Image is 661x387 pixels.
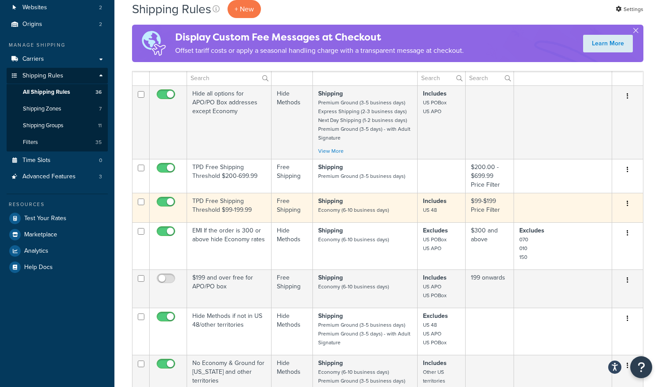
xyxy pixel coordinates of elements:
[99,4,102,11] span: 2
[132,25,175,62] img: duties-banner-06bc72dcb5fe05cb3f9472aba00be2ae8eb53ab6f0d8bb03d382ba314ac3c341.png
[7,243,108,259] a: Analytics
[7,152,108,169] li: Time Slots
[99,105,102,113] span: 7
[519,226,544,235] strong: Excludes
[99,21,102,28] span: 2
[187,159,272,193] td: TPD Free Shipping Threshold $200-699.99
[466,269,514,308] td: 199 onwards
[318,321,410,346] small: Premium Ground (3-5 business days) Premium Ground (3-5 days) - with Adult Signature
[423,226,448,235] strong: Excludes
[318,283,389,291] small: Economy (6-10 business days)
[7,134,108,151] a: Filters 35
[466,193,514,222] td: $99-$199 Price Filter
[7,227,108,243] a: Marketplace
[423,99,447,115] small: US POBox US APO
[519,236,528,261] small: 070 010 150
[175,30,464,44] h4: Display Custom Fee Messages at Checkout
[272,193,313,222] td: Free Shipping
[466,159,514,193] td: $200.00 - $699.99 Price Filter
[423,311,448,321] strong: Excludes
[24,215,66,222] span: Test Your Rates
[187,70,271,85] input: Search
[187,269,272,308] td: $199 and over free for APO/PO box
[583,35,633,52] a: Learn More
[423,321,447,346] small: US 48 US APO US POBox
[132,0,211,18] h1: Shipping Rules
[24,247,48,255] span: Analytics
[7,101,108,117] li: Shipping Zones
[423,206,437,214] small: US 48
[272,308,313,355] td: Hide Methods
[466,70,514,85] input: Search
[22,4,47,11] span: Websites
[7,201,108,208] div: Resources
[7,68,108,84] a: Shipping Rules
[616,3,643,15] a: Settings
[318,311,343,321] strong: Shipping
[7,118,108,134] a: Shipping Groups 11
[7,152,108,169] a: Time Slots 0
[99,157,102,164] span: 0
[272,269,313,308] td: Free Shipping
[187,222,272,269] td: EMI If the order is 300 or above hide Economy rates
[7,169,108,185] a: Advanced Features 3
[272,222,313,269] td: Hide Methods
[7,134,108,151] li: Filters
[22,55,44,63] span: Carriers
[318,236,389,243] small: Economy (6-10 business days)
[318,196,343,206] strong: Shipping
[7,84,108,100] a: All Shipping Rules 36
[7,101,108,117] a: Shipping Zones 7
[318,147,344,155] a: View More
[7,118,108,134] li: Shipping Groups
[272,85,313,159] td: Hide Methods
[423,273,447,282] strong: Includes
[318,162,343,172] strong: Shipping
[24,231,57,239] span: Marketplace
[95,139,102,146] span: 35
[7,210,108,226] a: Test Your Rates
[7,259,108,275] a: Help Docs
[318,99,410,142] small: Premium Ground (3-5 business days) Express Shipping (2-3 business days) Next Day Shipping (1-2 bu...
[23,122,63,129] span: Shipping Groups
[24,264,53,271] span: Help Docs
[7,16,108,33] li: Origins
[318,358,343,368] strong: Shipping
[423,236,447,252] small: US POBox US APO
[318,273,343,282] strong: Shipping
[23,139,38,146] span: Filters
[23,105,61,113] span: Shipping Zones
[418,70,465,85] input: Search
[423,283,447,299] small: US APO US POBox
[7,68,108,151] li: Shipping Rules
[318,172,405,180] small: Premium Ground (3-5 business days)
[7,16,108,33] a: Origins 2
[175,44,464,57] p: Offset tariff costs or apply a seasonal handling charge with a transparent message at checkout.
[7,41,108,49] div: Manage Shipping
[187,85,272,159] td: Hide all options for APO/PO Box addresses except Economy
[423,89,447,98] strong: Includes
[23,88,70,96] span: All Shipping Rules
[22,21,42,28] span: Origins
[187,193,272,222] td: TPD Free Shipping Threshold $99-199.99
[22,72,63,80] span: Shipping Rules
[98,122,102,129] span: 11
[22,173,76,181] span: Advanced Features
[630,356,652,378] button: Open Resource Center
[99,173,102,181] span: 3
[272,159,313,193] td: Free Shipping
[466,222,514,269] td: $300 and above
[423,358,447,368] strong: Includes
[318,226,343,235] strong: Shipping
[7,51,108,67] a: Carriers
[7,84,108,100] li: All Shipping Rules
[95,88,102,96] span: 36
[187,308,272,355] td: Hide Methods if not in US 48/other territories
[318,206,389,214] small: Economy (6-10 business days)
[22,157,51,164] span: Time Slots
